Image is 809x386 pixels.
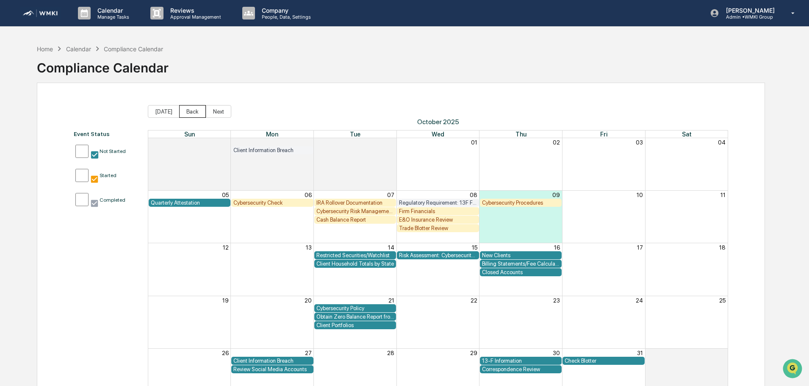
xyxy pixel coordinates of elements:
div: E&O Insurance Review [399,217,477,223]
span: Sat [682,131,692,138]
a: Powered byPylon [60,143,103,150]
div: Home [37,45,53,53]
p: [PERSON_NAME] [719,7,779,14]
p: Approval Management [163,14,225,20]
span: Mon [266,131,278,138]
div: 13-F Information [482,358,560,364]
button: 03 [636,139,643,146]
div: Cybersecurity Risk Management and Strategy [316,208,394,214]
button: 29 [470,350,477,356]
button: 30 [553,350,560,356]
div: Not Started [100,148,126,154]
p: People, Data, Settings [255,14,315,20]
div: New Clients [482,252,560,258]
button: 29 [305,139,312,146]
span: Preclearance [17,107,55,115]
button: 16 [554,244,560,251]
div: Cash Balance Report [316,217,394,223]
span: Data Lookup [17,123,53,131]
a: 🗄️Attestations [58,103,108,119]
div: Quarterly Attestation [151,200,229,206]
button: 06 [305,192,312,198]
span: Thu [515,131,526,138]
button: 25 [719,297,726,304]
p: Admin • WMKI Group [719,14,779,20]
button: 01 [719,350,726,356]
button: 14 [388,244,394,251]
button: Start new chat [144,67,154,78]
div: Closed Accounts [482,269,560,275]
span: Attestations [70,107,105,115]
button: 24 [636,297,643,304]
button: 31 [637,350,643,356]
a: 🖐️Preclearance [5,103,58,119]
button: 04 [718,139,726,146]
button: 05 [222,192,229,198]
div: Trade Blotter Review [399,225,477,231]
span: October 2025 [148,118,729,126]
span: Fri [600,131,607,138]
button: 22 [471,297,477,304]
div: Start new chat [29,65,139,73]
div: Client Household Totals by State [316,261,394,267]
div: Client Information Breach [233,358,311,364]
button: 01 [471,139,477,146]
button: 15 [472,244,477,251]
span: Wed [432,131,444,138]
p: Reviews [163,7,225,14]
button: 26 [222,350,229,356]
img: 1746055101610-c473b297-6a78-478c-a979-82029cc54cd1 [8,65,24,80]
a: 🔎Data Lookup [5,119,57,135]
div: Cybersecurity Procedures [482,200,560,206]
button: 08 [470,192,477,198]
span: Tue [350,131,360,138]
button: 20 [305,297,312,304]
div: Restricted Securities/Watchlist [316,252,394,258]
div: 🗄️ [61,108,68,114]
img: logo [20,7,61,19]
div: Cybersecurity Policy [316,305,394,311]
div: Client Portfolios [316,322,394,328]
button: 02 [553,139,560,146]
button: 30 [387,139,394,146]
button: 27 [305,350,312,356]
span: Sun [184,131,195,138]
button: 18 [719,244,726,251]
p: Calendar [91,7,133,14]
div: 🖐️ [8,108,15,114]
button: 23 [553,297,560,304]
div: Compliance Calendar [104,45,163,53]
span: Pylon [84,144,103,150]
p: Manage Tasks [91,14,133,20]
div: Review Social Media Accounts [233,366,311,372]
button: Next [206,105,231,118]
div: Completed [100,197,125,203]
button: 12 [223,244,229,251]
div: We're available if you need us! [29,73,107,80]
div: Compliance Calendar [37,53,169,75]
div: IRA Rollover Documentation [316,200,394,206]
div: Firm Financials [399,208,477,214]
button: 21 [388,297,394,304]
button: 10 [637,192,643,198]
div: Cybersecurity Check [233,200,311,206]
button: 28 [387,350,394,356]
button: 09 [552,192,560,198]
button: [DATE] [148,105,180,118]
button: 11 [720,192,726,198]
div: Started [100,172,116,178]
div: Risk Assessment: Cybersecurity and Technology Vendor Review [399,252,477,258]
div: Check Blotter [565,358,643,364]
button: 28 [222,139,229,146]
button: 13 [306,244,312,251]
button: 07 [387,192,394,198]
div: Billing Statements/Fee Calculations Report [482,261,560,267]
div: Correspondence Review [482,366,560,372]
button: 17 [637,244,643,251]
div: Regulatory Requirement: 13F Filings DUE [399,200,477,206]
button: Back [179,105,206,118]
div: Obtain Zero Balance Report from Custodian [316,314,394,320]
button: 19 [222,297,229,304]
